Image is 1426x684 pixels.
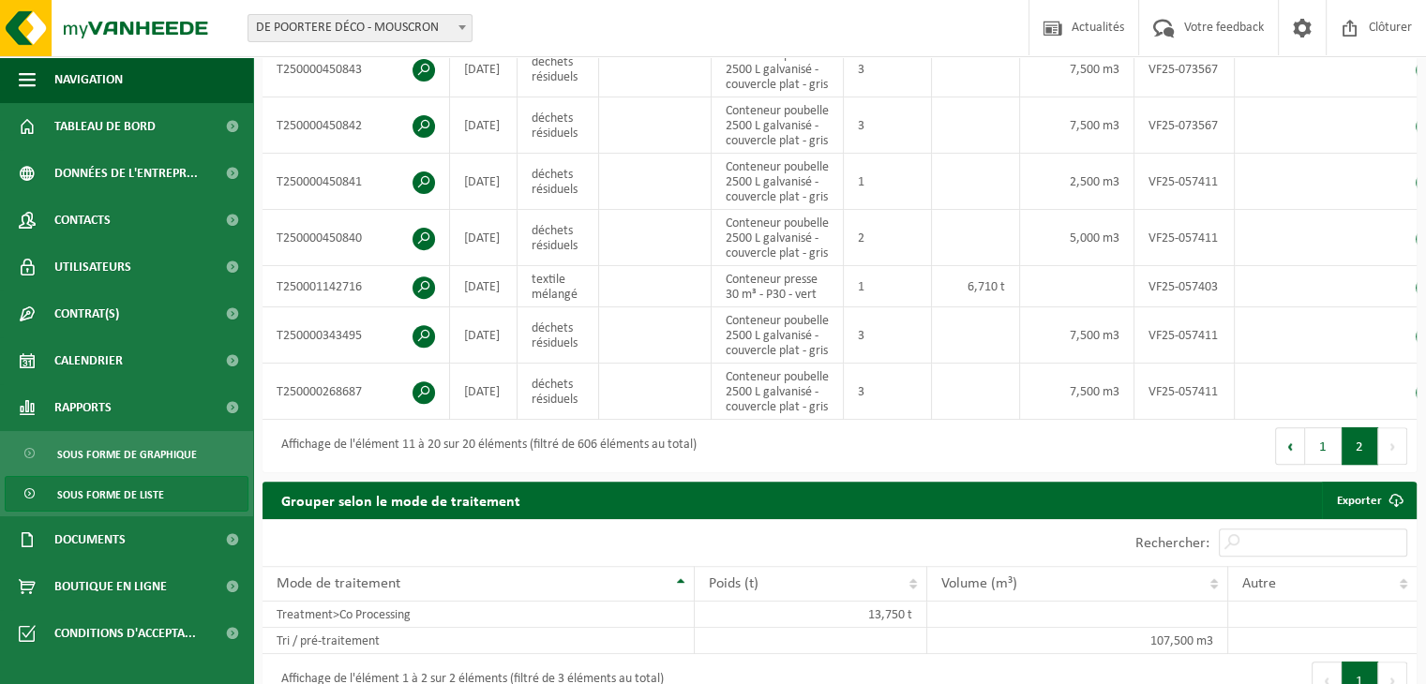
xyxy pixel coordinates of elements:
[263,97,450,154] td: T250000450842
[1020,97,1134,154] td: 7,500 m3
[54,337,123,384] span: Calendrier
[518,210,599,266] td: déchets résiduels
[54,290,119,337] span: Contrat(s)
[844,266,932,307] td: 1
[450,154,518,210] td: [DATE]
[1020,307,1134,364] td: 7,500 m3
[54,56,123,103] span: Navigation
[518,97,599,154] td: déchets résiduels
[54,150,198,197] span: Données de l'entrepr...
[518,41,599,97] td: déchets résiduels
[54,563,167,610] span: Boutique en ligne
[263,307,450,364] td: T250000343495
[450,97,518,154] td: [DATE]
[248,15,472,41] span: DE POORTERE DÉCO - MOUSCRON
[1275,427,1305,465] button: Previous
[1134,41,1235,97] td: VF25-073567
[518,154,599,210] td: déchets résiduels
[263,364,450,420] td: T250000268687
[518,364,599,420] td: déchets résiduels
[450,307,518,364] td: [DATE]
[1134,266,1235,307] td: VF25-057403
[263,482,539,518] h2: Grouper selon le mode de traitement
[57,477,164,513] span: Sous forme de liste
[1020,210,1134,266] td: 5,000 m3
[54,244,131,290] span: Utilisateurs
[712,41,844,97] td: Conteneur poubelle 2500 L galvanisé - couvercle plat - gris
[54,516,126,563] span: Documents
[54,610,196,657] span: Conditions d'accepta...
[712,210,844,266] td: Conteneur poubelle 2500 L galvanisé - couvercle plat - gris
[932,266,1020,307] td: 6,710 t
[712,154,844,210] td: Conteneur poubelle 2500 L galvanisé - couvercle plat - gris
[263,602,695,628] td: Treatment>Co Processing
[844,210,932,266] td: 2
[1242,576,1276,591] span: Autre
[57,437,197,472] span: Sous forme de graphique
[1134,154,1235,210] td: VF25-057411
[844,97,932,154] td: 3
[709,576,758,591] span: Poids (t)
[712,97,844,154] td: Conteneur poubelle 2500 L galvanisé - couvercle plat - gris
[450,41,518,97] td: [DATE]
[695,602,927,628] td: 13,750 t
[263,154,450,210] td: T250000450841
[277,576,400,591] span: Mode de traitement
[54,197,111,244] span: Contacts
[263,41,450,97] td: T250000450843
[1020,364,1134,420] td: 7,500 m3
[1020,41,1134,97] td: 7,500 m3
[1134,364,1235,420] td: VF25-057411
[1135,536,1209,551] label: Rechercher:
[450,266,518,307] td: [DATE]
[263,210,450,266] td: T250000450840
[518,307,599,364] td: déchets résiduels
[272,429,697,463] div: Affichage de l'élément 11 à 20 sur 20 éléments (filtré de 606 éléments au total)
[1322,482,1415,519] a: Exporter
[54,384,112,431] span: Rapports
[5,436,248,471] a: Sous forme de graphique
[844,364,932,420] td: 3
[1134,210,1235,266] td: VF25-057411
[712,307,844,364] td: Conteneur poubelle 2500 L galvanisé - couvercle plat - gris
[5,476,248,512] a: Sous forme de liste
[1342,427,1378,465] button: 2
[712,266,844,307] td: Conteneur presse 30 m³ - P30 - vert
[1134,307,1235,364] td: VF25-057411
[712,364,844,420] td: Conteneur poubelle 2500 L galvanisé - couvercle plat - gris
[450,210,518,266] td: [DATE]
[263,266,450,307] td: T250001142716
[518,266,599,307] td: textile mélangé
[248,14,473,42] span: DE POORTERE DÉCO - MOUSCRON
[1134,97,1235,154] td: VF25-073567
[1378,427,1407,465] button: Next
[450,364,518,420] td: [DATE]
[927,628,1228,654] td: 107,500 m3
[1020,154,1134,210] td: 2,500 m3
[844,307,932,364] td: 3
[54,103,156,150] span: Tableau de bord
[1305,427,1342,465] button: 1
[941,576,1017,591] span: Volume (m³)
[263,628,695,654] td: Tri / pré-traitement
[844,41,932,97] td: 3
[844,154,932,210] td: 1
